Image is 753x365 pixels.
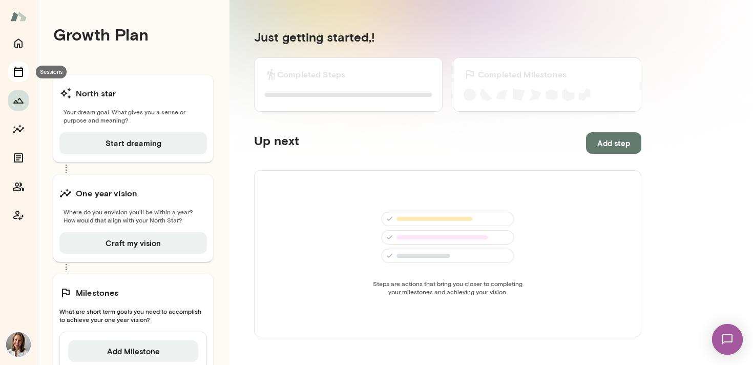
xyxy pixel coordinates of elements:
[53,25,213,44] h4: Growth Plan
[8,62,29,82] button: Sessions
[6,332,31,357] img: Andrea Mayendia
[59,108,207,124] span: Your dream goal. What gives you a sense or purpose and meaning?
[76,187,137,199] h6: One year vision
[254,29,641,45] h5: Just getting started, !
[76,87,116,99] h6: North star
[277,68,345,80] h6: Completed Steps
[8,119,29,139] button: Insights
[8,176,29,197] button: Members
[8,148,29,168] button: Documents
[370,279,526,296] span: Steps are actions that bring you closer to completing your milestones and achieving your vision.
[36,66,67,78] div: Sessions
[254,132,299,154] h5: Up next
[59,208,207,224] span: Where do you envision you'll be within a year? How would that align with your North Star?
[76,287,119,299] h6: Milestones
[59,307,207,323] span: What are short term goals you need to accomplish to achieve your one year vision?
[68,340,198,362] button: Add Milestone
[586,132,641,154] button: Add step
[8,90,29,111] button: Growth Plan
[59,132,207,154] button: Start dreaming
[8,205,29,226] button: Coach app
[478,68,567,80] h6: Completed Milestones
[59,232,207,254] button: Craft my vision
[10,7,27,26] img: Mento
[8,33,29,53] button: Home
